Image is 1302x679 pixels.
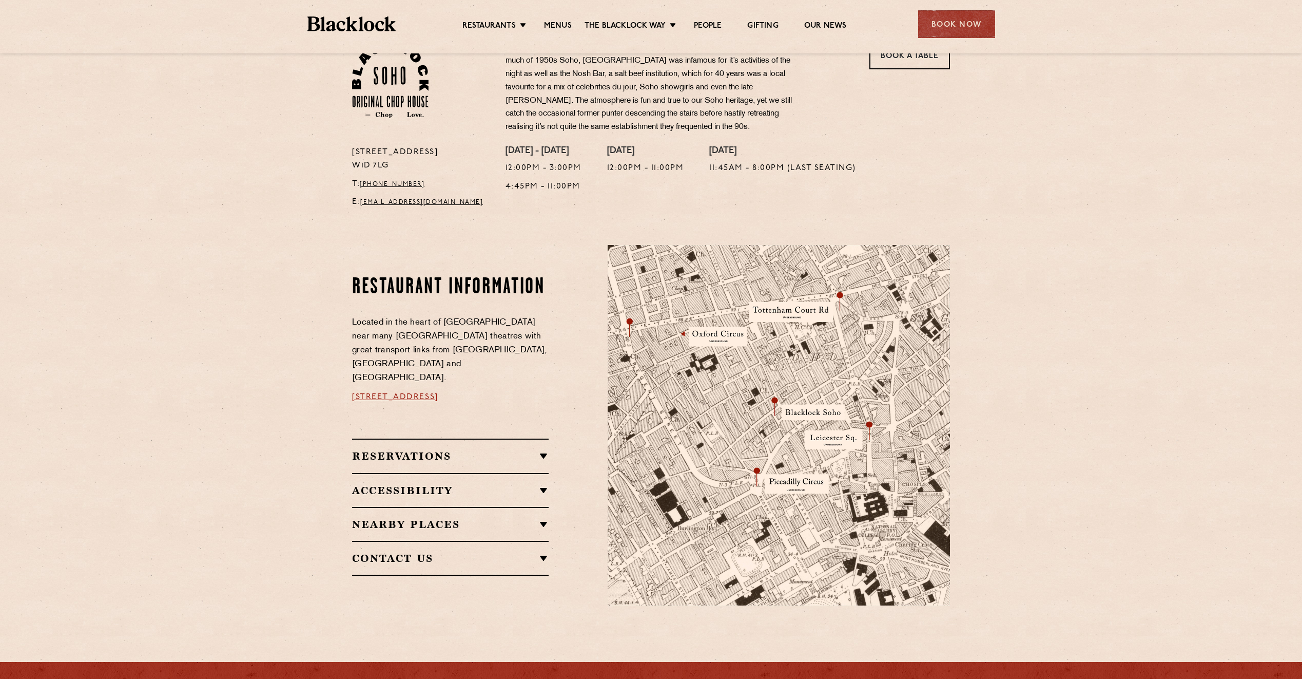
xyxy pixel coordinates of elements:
[607,162,684,175] p: 12:00pm - 11:00pm
[869,41,950,69] a: Book a Table
[352,450,549,462] h2: Reservations
[840,510,983,606] img: svg%3E
[352,518,549,531] h2: Nearby Places
[352,484,549,497] h2: Accessibility
[462,21,516,32] a: Restaurants
[360,199,483,205] a: [EMAIL_ADDRESS][DOMAIN_NAME]
[804,21,847,32] a: Our News
[607,146,684,157] h4: [DATE]
[506,41,808,134] p: Housed in a former Soho brothel and the notorious “Le Reims” lap dancing club. Like much of 1950s...
[352,316,549,385] p: Located in the heart of [GEOGRAPHIC_DATA] near many [GEOGRAPHIC_DATA] theatres with great transpo...
[506,180,581,194] p: 4:45pm - 11:00pm
[918,10,995,38] div: Book Now
[506,146,581,157] h4: [DATE] - [DATE]
[352,41,429,118] img: Soho-stamp-default.svg
[709,146,856,157] h4: [DATE]
[544,21,572,32] a: Menus
[506,162,581,175] p: 12:00pm - 3:00pm
[352,393,438,401] a: [STREET_ADDRESS]
[352,552,549,564] h2: Contact Us
[747,21,778,32] a: Gifting
[352,146,490,173] p: [STREET_ADDRESS] W1D 7LG
[352,178,490,191] p: T:
[352,196,490,209] p: E:
[352,275,549,300] h2: Restaurant information
[709,162,856,175] p: 11:45am - 8:00pm (Last seating)
[694,21,722,32] a: People
[585,21,666,32] a: The Blacklock Way
[360,181,424,187] a: [PHONE_NUMBER]
[307,16,396,31] img: BL_Textured_Logo-footer-cropped.svg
